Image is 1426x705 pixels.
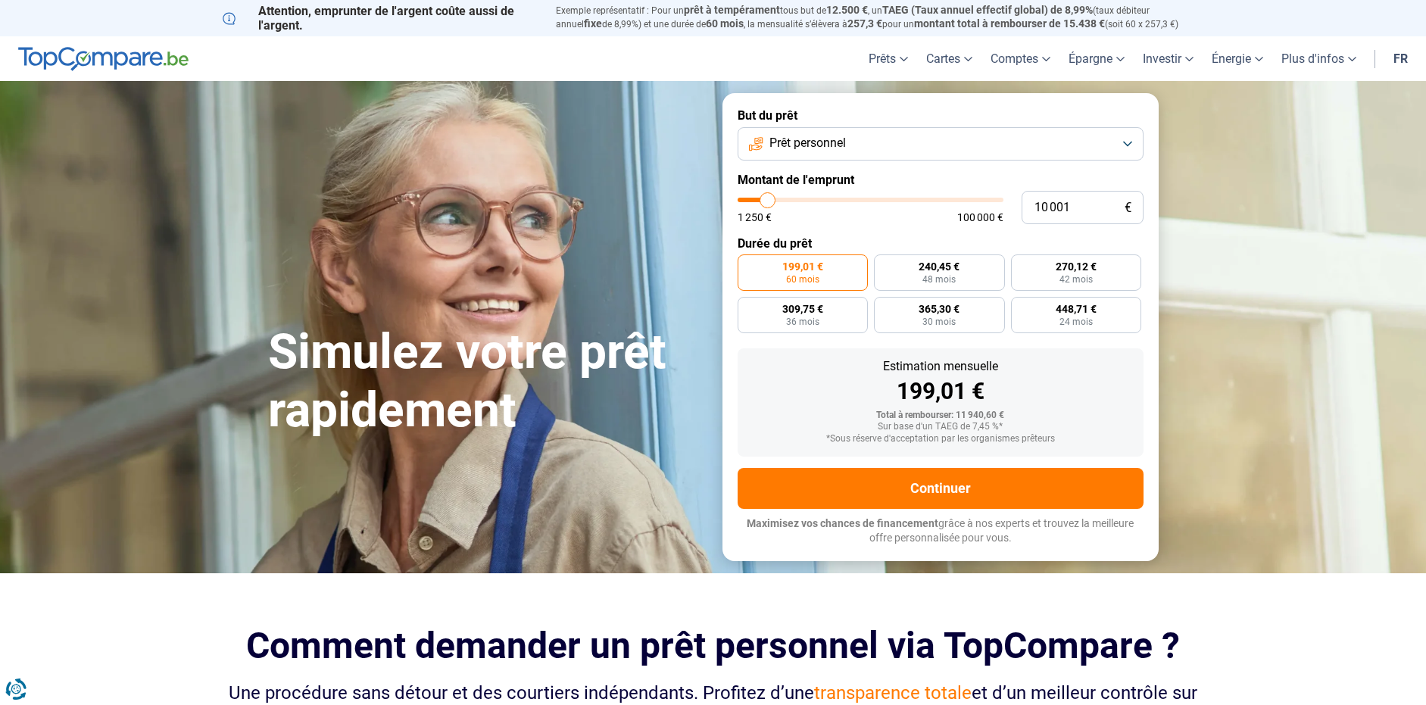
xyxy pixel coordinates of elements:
[738,212,772,223] span: 1 250 €
[782,261,823,272] span: 199,01 €
[738,516,1144,546] p: grâce à nos experts et trouvez la meilleure offre personnalisée pour vous.
[922,275,956,284] span: 48 mois
[18,47,189,71] img: TopCompare
[919,304,960,314] span: 365,30 €
[738,236,1144,251] label: Durée du prêt
[826,4,868,16] span: 12.500 €
[1059,36,1134,81] a: Épargne
[769,135,846,151] span: Prêt personnel
[919,261,960,272] span: 240,45 €
[223,625,1204,666] h2: Comment demander un prêt personnel via TopCompare ?
[750,380,1131,403] div: 199,01 €
[957,212,1003,223] span: 100 000 €
[738,468,1144,509] button: Continuer
[882,4,1093,16] span: TAEG (Taux annuel effectif global) de 8,99%
[747,517,938,529] span: Maximisez vos chances de financement
[922,317,956,326] span: 30 mois
[1059,317,1093,326] span: 24 mois
[1056,304,1097,314] span: 448,71 €
[223,4,538,33] p: Attention, emprunter de l'argent coûte aussi de l'argent.
[750,434,1131,445] div: *Sous réserve d'acceptation par les organismes prêteurs
[738,127,1144,161] button: Prêt personnel
[738,173,1144,187] label: Montant de l'emprunt
[1384,36,1417,81] a: fr
[1203,36,1272,81] a: Énergie
[584,17,602,30] span: fixe
[847,17,882,30] span: 257,3 €
[814,682,972,703] span: transparence totale
[1272,36,1365,81] a: Plus d'infos
[914,17,1105,30] span: montant total à rembourser de 15.438 €
[981,36,1059,81] a: Comptes
[684,4,780,16] span: prêt à tempérament
[782,304,823,314] span: 309,75 €
[1059,275,1093,284] span: 42 mois
[738,108,1144,123] label: But du prêt
[786,275,819,284] span: 60 mois
[268,323,704,440] h1: Simulez votre prêt rapidement
[860,36,917,81] a: Prêts
[750,360,1131,373] div: Estimation mensuelle
[1056,261,1097,272] span: 270,12 €
[1134,36,1203,81] a: Investir
[556,4,1204,31] p: Exemple représentatif : Pour un tous but de , un (taux débiteur annuel de 8,99%) et une durée de ...
[917,36,981,81] a: Cartes
[1125,201,1131,214] span: €
[786,317,819,326] span: 36 mois
[750,422,1131,432] div: Sur base d'un TAEG de 7,45 %*
[750,410,1131,421] div: Total à rembourser: 11 940,60 €
[706,17,744,30] span: 60 mois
